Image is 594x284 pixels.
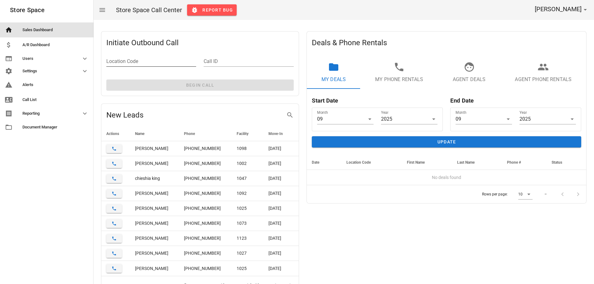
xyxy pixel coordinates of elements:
[317,116,323,122] div: 09
[22,125,89,130] div: Document Manager
[268,132,283,136] span: Move-In
[450,96,581,105] h3: End Date
[112,146,117,151] i: phone
[130,261,179,276] td: [PERSON_NAME]
[307,170,586,185] td: No deals found
[179,246,232,261] td: [PHONE_NUMBER]
[515,75,572,84] span: Agent Phone Rentals
[191,6,233,14] span: Report Bug
[263,261,299,276] td: [DATE]
[101,126,130,141] th: Actions
[232,171,263,186] td: 1047
[263,141,299,156] td: [DATE]
[328,61,339,73] i: folder
[263,246,299,261] td: [DATE]
[22,56,74,61] div: Users
[507,160,521,165] span: Phone #
[547,155,586,170] th: Status: Not sorted. Activate to sort ascending.
[312,160,319,165] span: Date
[112,266,117,271] i: phone
[307,155,342,170] th: Date: Not sorted. Activate to sort ascending.
[456,116,461,122] div: 09
[5,55,12,62] i: web
[452,75,485,84] span: Agent Deals
[135,132,144,136] span: Name
[130,201,179,216] td: [PERSON_NAME]
[263,156,299,171] td: [DATE]
[394,61,405,73] i: phone
[237,132,249,136] span: Facility
[518,189,533,199] div: 10Rows per page:
[106,132,119,136] span: Actions
[463,61,475,73] i: face
[110,5,182,15] div: Store Space Call Center
[130,171,179,186] td: chieshia king
[502,155,547,170] th: Phone #: Not sorted. Activate to sort ascending.
[375,75,423,84] span: My Phone Rentals
[5,26,12,34] i: home
[407,160,425,165] span: First Name
[232,246,263,261] td: 1027
[263,216,299,231] td: [DATE]
[346,160,371,165] span: Location Code
[457,160,475,165] span: Last Name
[582,6,589,13] i: arrow_drop_down
[130,246,179,261] td: [PERSON_NAME]
[232,201,263,216] td: 1025
[263,186,299,201] td: [DATE]
[381,114,437,124] div: Year2025
[179,141,232,156] td: [PHONE_NUMBER]
[179,231,232,246] td: [PHONE_NUMBER]
[544,191,547,197] div: –
[130,216,179,231] td: [PERSON_NAME]
[187,4,237,16] button: Report Bug
[5,81,12,89] i: warning
[130,126,179,141] th: Name: Not sorted. Activate to sort ascending.
[381,110,388,115] label: Year
[232,261,263,276] td: 1025
[286,111,294,119] i: search
[263,231,299,246] td: [DATE]
[232,156,263,171] td: 1002
[184,132,195,136] span: Phone
[317,114,374,124] div: Month09
[519,116,531,122] div: 2025
[5,123,12,131] i: folder_open
[179,201,232,216] td: [PHONE_NUMBER]
[179,216,232,231] td: [PHONE_NUMBER]
[538,61,549,73] i: group
[179,171,232,186] td: [PHONE_NUMBER]
[112,161,117,166] i: phone
[5,110,12,117] i: receipt
[22,111,74,116] div: Reporting
[5,96,12,103] i: contact_phone
[112,191,117,196] i: phone
[179,186,232,201] td: [PHONE_NUMBER]
[106,110,143,120] span: New Leads
[263,126,299,141] th: Move-In: Not sorted. Activate to sort ascending.
[232,141,263,156] td: 1098
[482,185,533,203] div: Rows per page:
[112,221,117,226] i: phone
[232,186,263,201] td: 1092
[263,201,299,216] td: [DATE]
[232,126,263,141] th: Facility: Not sorted. Activate to sort ascending.
[312,136,581,147] button: Update
[22,97,89,102] div: Call List
[232,216,263,231] td: 1073
[321,75,346,84] span: My Deals
[381,116,392,122] div: 2025
[112,206,117,211] i: phone
[10,6,45,14] div: Store Space
[456,110,466,115] label: Month
[317,139,576,144] span: Update
[22,82,89,87] div: Alerts
[519,114,576,124] div: Year2025
[179,156,232,171] td: [PHONE_NUMBER]
[456,114,512,124] div: Month09
[22,27,89,32] div: Sales Dashboard
[518,191,523,197] div: 10
[402,155,452,170] th: First Name: Not sorted. Activate to sort ascending.
[179,126,232,141] th: Phone: Not sorted. Activate to sort ascending.
[552,160,562,165] span: Status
